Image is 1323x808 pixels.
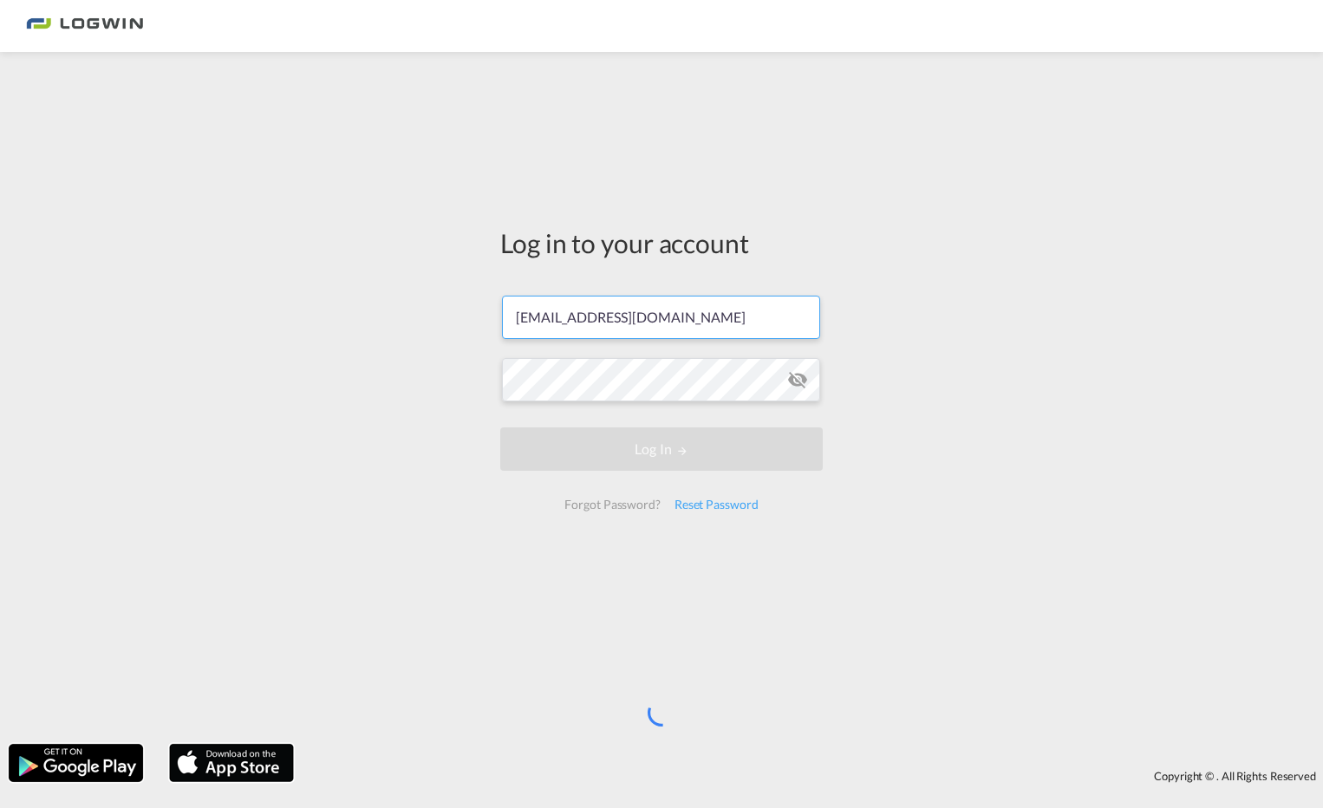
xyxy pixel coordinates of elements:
[500,427,823,471] button: LOGIN
[557,489,667,520] div: Forgot Password?
[303,761,1323,791] div: Copyright © . All Rights Reserved
[500,225,823,261] div: Log in to your account
[7,742,145,784] img: google.png
[167,742,296,784] img: apple.png
[787,369,808,390] md-icon: icon-eye-off
[668,489,766,520] div: Reset Password
[26,7,143,46] img: 2761ae10d95411efa20a1f5e0282d2d7.png
[502,296,820,339] input: Enter email/phone number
